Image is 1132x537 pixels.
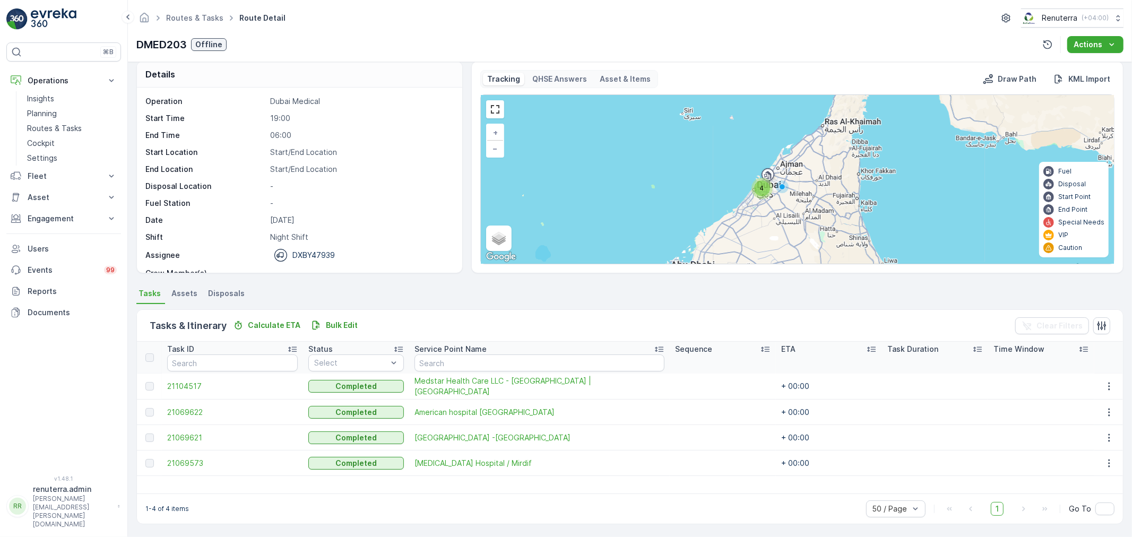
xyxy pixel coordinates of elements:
[776,451,882,476] td: + 00:00
[23,106,121,121] a: Planning
[487,101,503,117] a: View Fullscreen
[270,268,451,279] p: -
[27,153,57,163] p: Settings
[1069,504,1091,514] span: Go To
[23,151,121,166] a: Settings
[6,475,121,482] span: v 1.48.1
[167,381,298,392] a: 21104517
[270,164,451,175] p: Start/End Location
[414,407,664,418] a: American hospital Nad al Sheba
[28,244,117,254] p: Users
[270,232,451,242] p: Night Shift
[145,96,266,107] p: Operation
[145,181,266,192] p: Disposal Location
[27,138,55,149] p: Cockpit
[998,74,1036,84] p: Draw Path
[979,73,1041,85] button: Draw Path
[6,302,121,323] a: Documents
[33,484,113,495] p: renuterra.admin
[167,344,194,354] p: Task ID
[487,141,503,157] a: Zoom Out
[1058,167,1071,176] p: Fuel
[145,250,180,261] p: Assignee
[335,432,377,443] p: Completed
[308,457,404,470] button: Completed
[145,130,266,141] p: End Time
[145,408,154,417] div: Toggle Row Selected
[106,266,115,274] p: 99
[1074,39,1102,50] p: Actions
[6,166,121,187] button: Fleet
[1058,244,1082,252] p: Caution
[270,130,451,141] p: 06:00
[103,48,114,56] p: ⌘B
[1036,321,1083,331] p: Clear Filters
[307,319,362,332] button: Bulk Edit
[483,250,519,264] img: Google
[33,495,113,529] p: [PERSON_NAME][EMAIL_ADDRESS][PERSON_NAME][DOMAIN_NAME]
[145,382,154,391] div: Toggle Row Selected
[270,113,451,124] p: 19:00
[28,213,100,224] p: Engagement
[414,432,664,443] span: [GEOGRAPHIC_DATA] -[GEOGRAPHIC_DATA]
[414,458,664,469] span: [MEDICAL_DATA] Hospital / Mirdif
[414,407,664,418] span: American hospital [GEOGRAPHIC_DATA]
[487,74,520,84] p: Tracking
[308,344,333,354] p: Status
[308,380,404,393] button: Completed
[776,425,882,451] td: + 00:00
[150,318,227,333] p: Tasks & Itinerary
[1015,317,1089,334] button: Clear Filters
[28,192,100,203] p: Asset
[483,250,519,264] a: Open this area in Google Maps (opens a new window)
[9,498,26,515] div: RR
[776,400,882,425] td: + 00:00
[6,281,121,302] a: Reports
[23,121,121,136] a: Routes & Tasks
[145,215,266,226] p: Date
[1082,14,1109,22] p: ( +04:00 )
[6,238,121,259] a: Users
[167,354,298,371] input: Search
[166,13,223,22] a: Routes & Tasks
[195,39,222,50] p: Offline
[492,144,498,153] span: −
[167,407,298,418] a: 21069622
[145,232,266,242] p: Shift
[27,123,82,134] p: Routes & Tasks
[1067,36,1124,53] button: Actions
[1058,205,1087,214] p: End Point
[6,8,28,30] img: logo
[487,227,511,250] a: Layers
[167,432,298,443] a: 21069621
[1058,231,1068,239] p: VIP
[991,502,1004,516] span: 1
[1068,74,1110,84] p: KML Import
[28,265,98,275] p: Events
[414,458,664,469] a: HMS Hospital / Mirdif
[1058,218,1104,227] p: Special Needs
[1021,12,1038,24] img: Screenshot_2024-07-26_at_13.33.01.png
[145,268,266,279] p: Crew Member(s)
[481,95,1114,264] div: 0
[493,128,498,137] span: +
[248,320,300,331] p: Calculate ETA
[31,8,76,30] img: logo_light-DOdMpM7g.png
[308,406,404,419] button: Completed
[28,286,117,297] p: Reports
[1021,8,1124,28] button: Renuterra(+04:00)
[6,259,121,281] a: Events99
[270,96,451,107] p: Dubai Medical
[167,458,298,469] a: 21069573
[414,376,664,397] span: Medstar Health Care LLC - [GEOGRAPHIC_DATA] | [GEOGRAPHIC_DATA]
[23,136,121,151] a: Cockpit
[208,288,245,299] span: Disposals
[171,288,197,299] span: Assets
[28,75,100,86] p: Operations
[308,431,404,444] button: Completed
[326,320,358,331] p: Bulk Edit
[414,432,664,443] a: American Hospital -Oud Mehta
[414,344,487,354] p: Service Point Name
